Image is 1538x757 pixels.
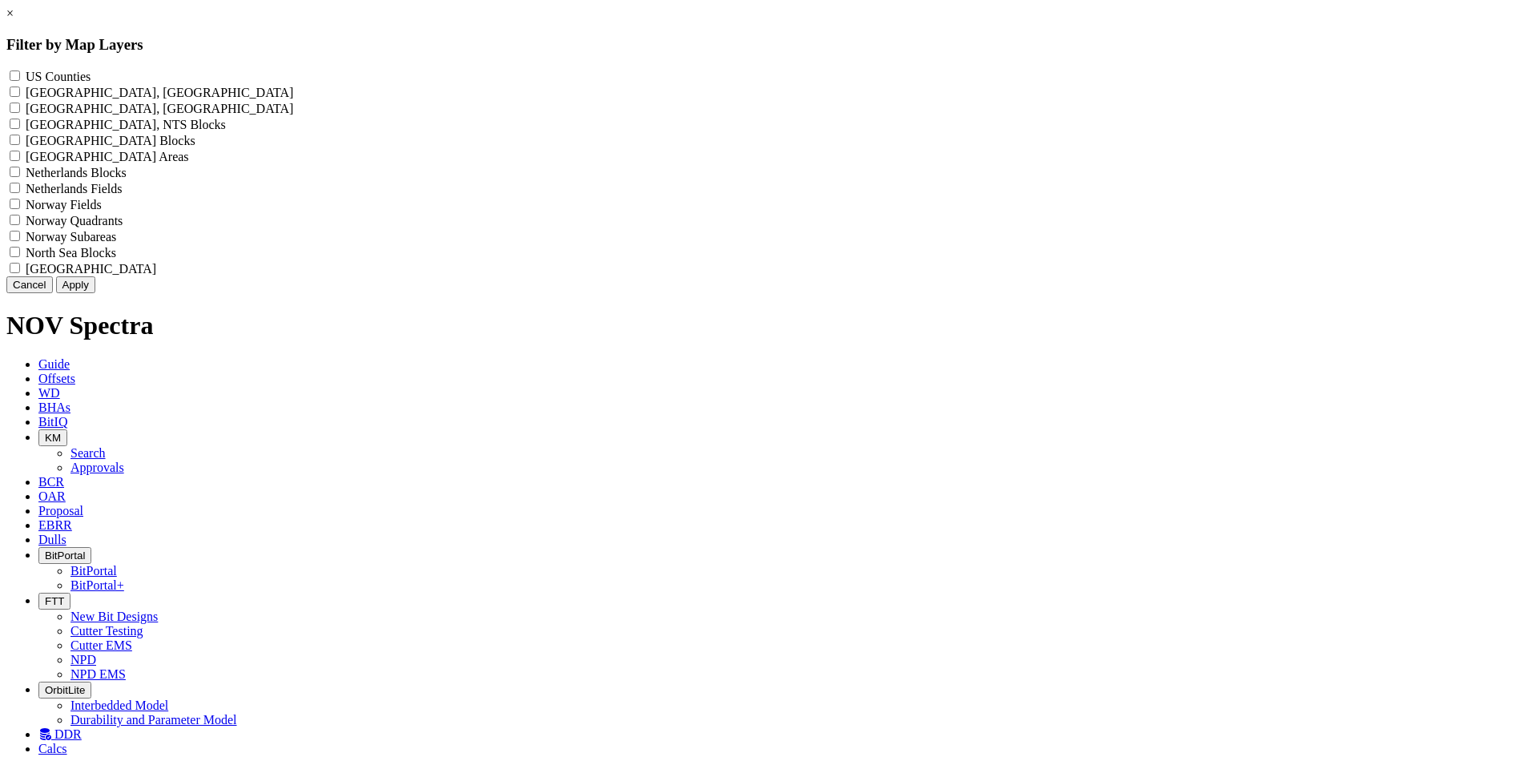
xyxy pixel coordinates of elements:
[26,262,156,276] label: [GEOGRAPHIC_DATA]
[38,386,60,400] span: WD
[26,134,195,147] label: [GEOGRAPHIC_DATA] Blocks
[26,166,127,179] label: Netherlands Blocks
[38,742,67,755] span: Calcs
[70,610,158,623] a: New Bit Designs
[38,415,67,429] span: BitIQ
[70,564,117,578] a: BitPortal
[26,86,293,99] label: [GEOGRAPHIC_DATA], [GEOGRAPHIC_DATA]
[26,230,116,244] label: Norway Subareas
[26,214,123,228] label: Norway Quadrants
[56,276,95,293] button: Apply
[70,446,106,460] a: Search
[54,727,82,741] span: DDR
[38,357,70,371] span: Guide
[70,578,124,592] a: BitPortal+
[6,311,1532,340] h1: NOV Spectra
[70,638,132,652] a: Cutter EMS
[38,475,64,489] span: BCR
[70,653,96,666] a: NPD
[45,684,85,696] span: OrbitLite
[26,182,122,195] label: Netherlands Fields
[45,550,85,562] span: BitPortal
[38,401,70,414] span: BHAs
[70,461,124,474] a: Approvals
[26,246,116,260] label: North Sea Blocks
[26,198,102,211] label: Norway Fields
[45,595,64,607] span: FTT
[38,533,66,546] span: Dulls
[26,118,226,131] label: [GEOGRAPHIC_DATA], NTS Blocks
[70,667,126,681] a: NPD EMS
[70,699,168,712] a: Interbedded Model
[38,372,75,385] span: Offsets
[6,276,53,293] button: Cancel
[26,150,189,163] label: [GEOGRAPHIC_DATA] Areas
[6,6,14,20] a: ×
[26,70,91,83] label: US Counties
[38,518,72,532] span: EBRR
[38,504,83,517] span: Proposal
[6,36,1532,54] h3: Filter by Map Layers
[70,624,143,638] a: Cutter Testing
[45,432,61,444] span: KM
[38,489,66,503] span: OAR
[70,713,237,727] a: Durability and Parameter Model
[26,102,293,115] label: [GEOGRAPHIC_DATA], [GEOGRAPHIC_DATA]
